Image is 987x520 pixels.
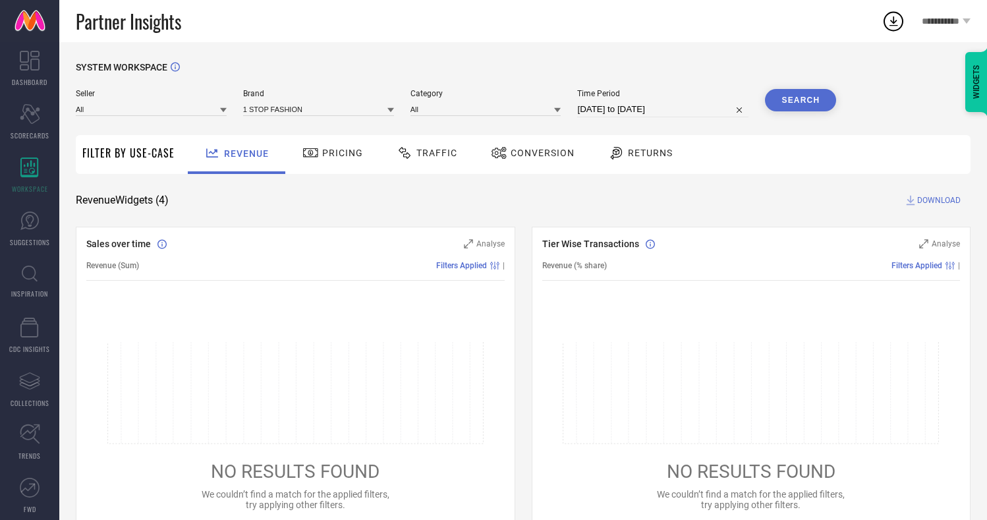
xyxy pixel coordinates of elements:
span: Time Period [577,89,748,98]
span: Pricing [322,148,363,158]
span: Filters Applied [891,261,942,270]
div: Open download list [882,9,905,33]
span: Brand [243,89,394,98]
span: INSPIRATION [11,289,48,299]
span: Conversion [511,148,575,158]
span: Seller [76,89,227,98]
span: Sales over time [86,239,151,249]
svg: Zoom [464,239,473,248]
input: Select time period [577,101,748,117]
span: We couldn’t find a match for the applied filters, try applying other filters. [202,489,389,510]
span: Revenue (Sum) [86,261,139,270]
span: SUGGESTIONS [10,237,50,247]
span: NO RESULTS FOUND [667,461,835,482]
span: Partner Insights [76,8,181,35]
span: | [503,261,505,270]
span: NO RESULTS FOUND [211,461,380,482]
span: CDC INSIGHTS [9,344,50,354]
span: COLLECTIONS [11,398,49,408]
svg: Zoom [919,239,928,248]
span: Returns [628,148,673,158]
span: | [958,261,960,270]
span: SCORECARDS [11,130,49,140]
span: Category [410,89,561,98]
button: Search [765,89,836,111]
span: WORKSPACE [12,184,48,194]
span: Revenue [224,148,269,159]
span: Filters Applied [436,261,487,270]
span: Revenue (% share) [542,261,607,270]
span: Filter By Use-Case [82,145,175,161]
span: DASHBOARD [12,77,47,87]
span: DOWNLOAD [917,194,961,207]
span: Tier Wise Transactions [542,239,639,249]
span: Analyse [476,239,505,248]
span: FWD [24,504,36,514]
span: SYSTEM WORKSPACE [76,62,167,72]
span: Revenue Widgets ( 4 ) [76,194,169,207]
span: We couldn’t find a match for the applied filters, try applying other filters. [657,489,845,510]
span: TRENDS [18,451,41,461]
span: Analyse [932,239,960,248]
span: Traffic [416,148,457,158]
